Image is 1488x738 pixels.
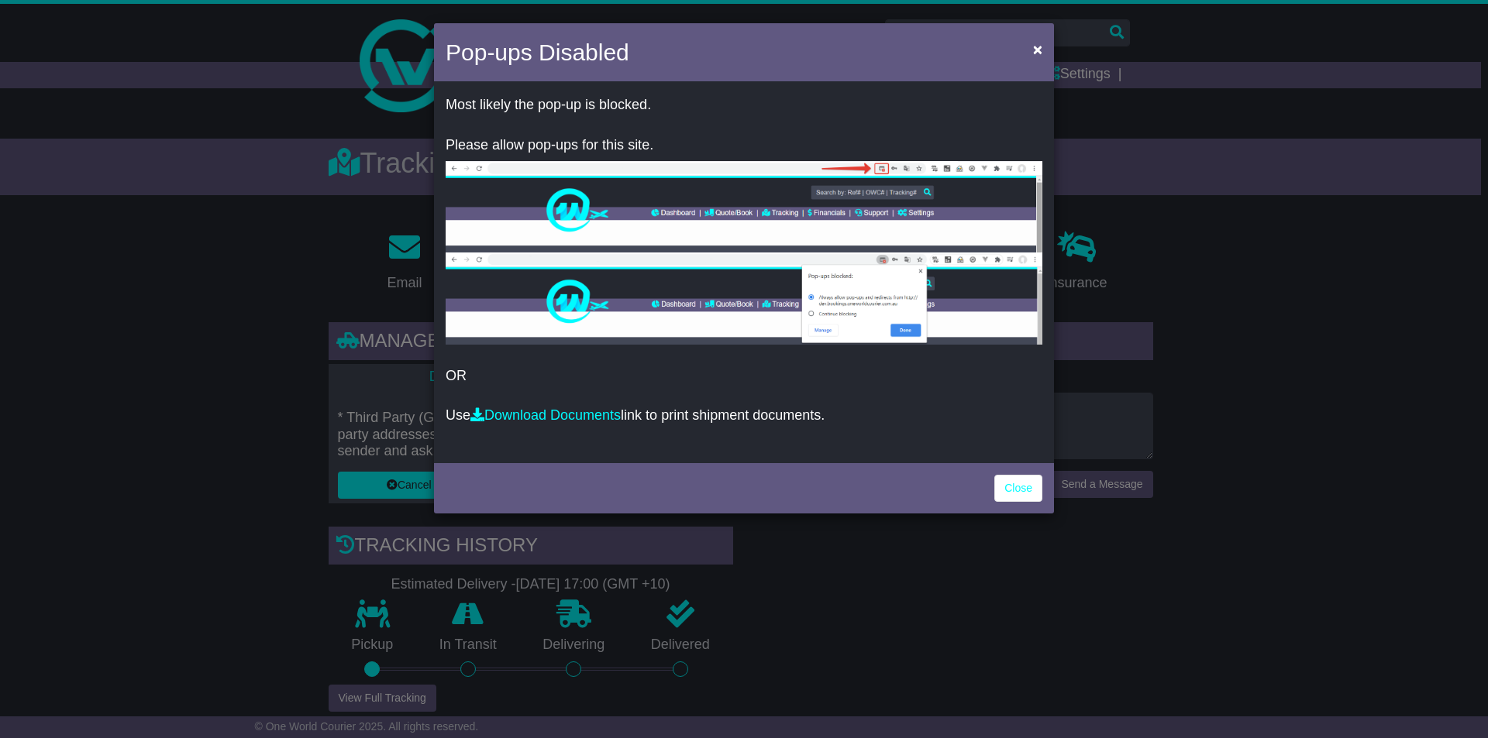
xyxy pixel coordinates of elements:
[446,137,1042,154] p: Please allow pop-ups for this site.
[1025,33,1050,65] button: Close
[446,161,1042,252] img: allow-popup-1.png
[994,475,1042,502] a: Close
[1033,40,1042,58] span: ×
[446,97,1042,114] p: Most likely the pop-up is blocked.
[446,252,1042,345] img: allow-popup-2.png
[434,85,1054,459] div: OR
[446,35,629,70] h4: Pop-ups Disabled
[470,407,621,423] a: Download Documents
[446,407,1042,424] p: Use link to print shipment documents.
